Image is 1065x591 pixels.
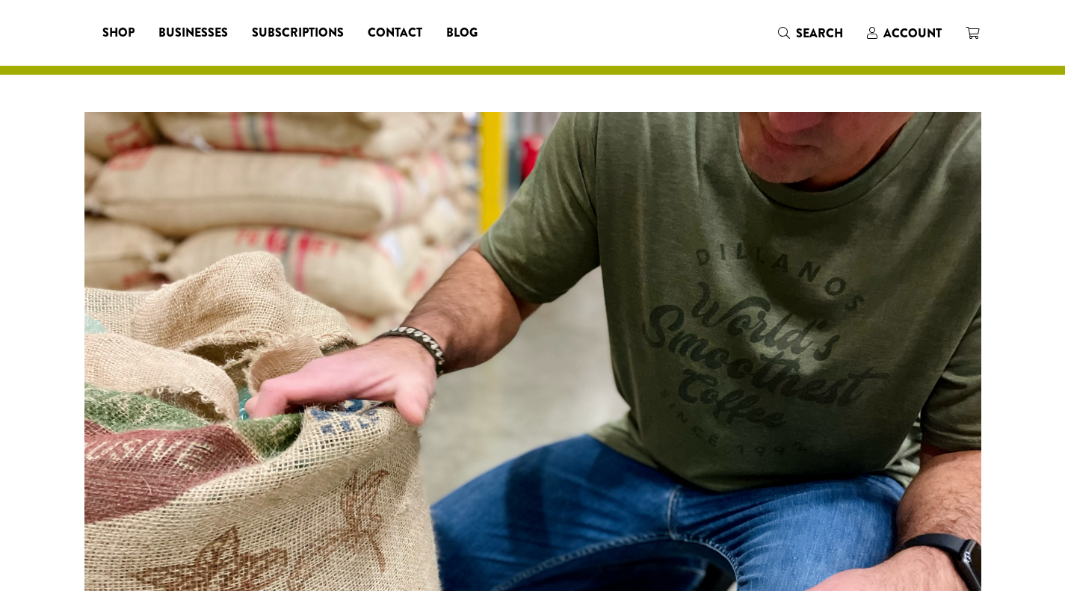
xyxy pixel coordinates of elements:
span: Businesses [158,24,228,43]
a: Blog [434,21,490,45]
a: Shop [90,21,146,45]
a: Search [766,21,855,46]
a: Contact [356,21,434,45]
span: Contact [368,24,422,43]
span: Shop [102,24,135,43]
span: Blog [446,24,478,43]
span: Subscriptions [252,24,344,43]
span: Search [796,25,843,42]
a: Subscriptions [240,21,356,45]
a: Account [855,21,954,46]
span: Account [883,25,942,42]
a: Businesses [146,21,240,45]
